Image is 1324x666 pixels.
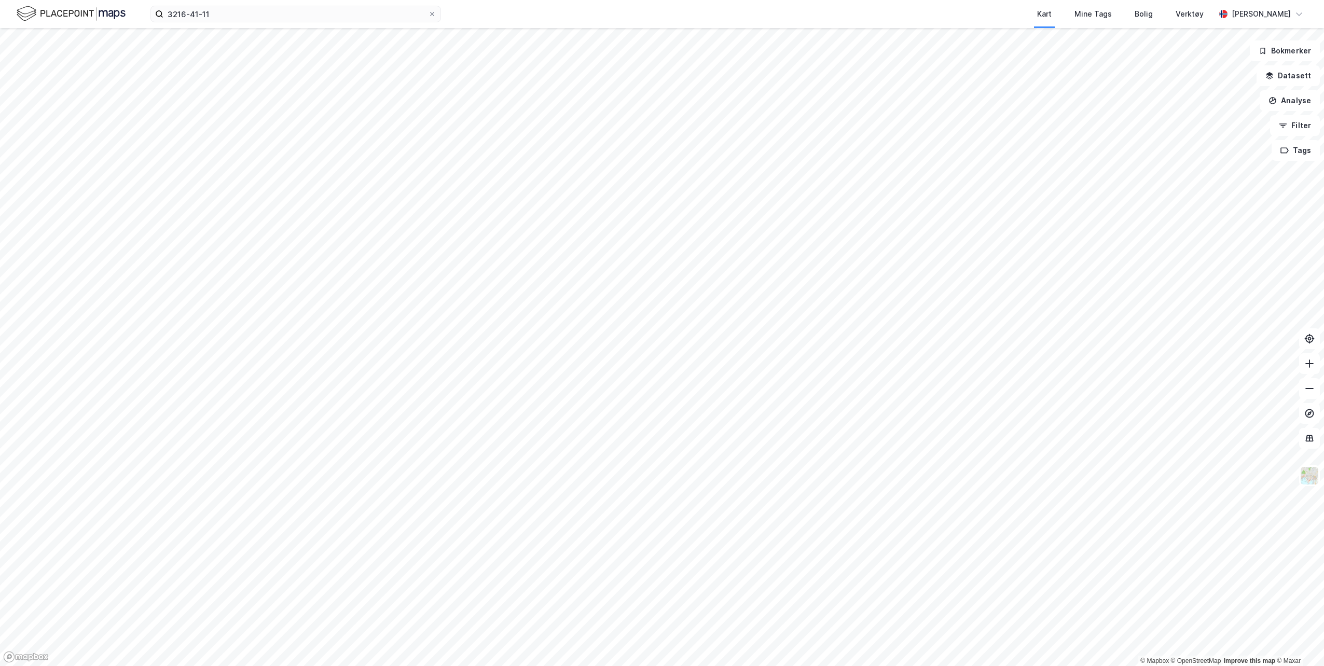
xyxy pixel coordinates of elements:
a: OpenStreetMap [1171,657,1221,664]
button: Bokmerker [1250,40,1320,61]
div: Bolig [1135,8,1153,20]
button: Analyse [1260,90,1320,111]
div: [PERSON_NAME] [1232,8,1291,20]
a: Improve this map [1224,657,1275,664]
input: Søk på adresse, matrikkel, gårdeiere, leietakere eller personer [163,6,428,22]
a: Mapbox [1140,657,1169,664]
button: Datasett [1257,65,1320,86]
iframe: Chat Widget [1272,616,1324,666]
img: logo.f888ab2527a4732fd821a326f86c7f29.svg [17,5,126,23]
button: Tags [1272,140,1320,161]
a: Mapbox homepage [3,651,49,663]
div: Verktøy [1176,8,1204,20]
div: Kart [1037,8,1052,20]
img: Z [1300,466,1319,485]
div: Mine Tags [1074,8,1112,20]
button: Filter [1270,115,1320,136]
